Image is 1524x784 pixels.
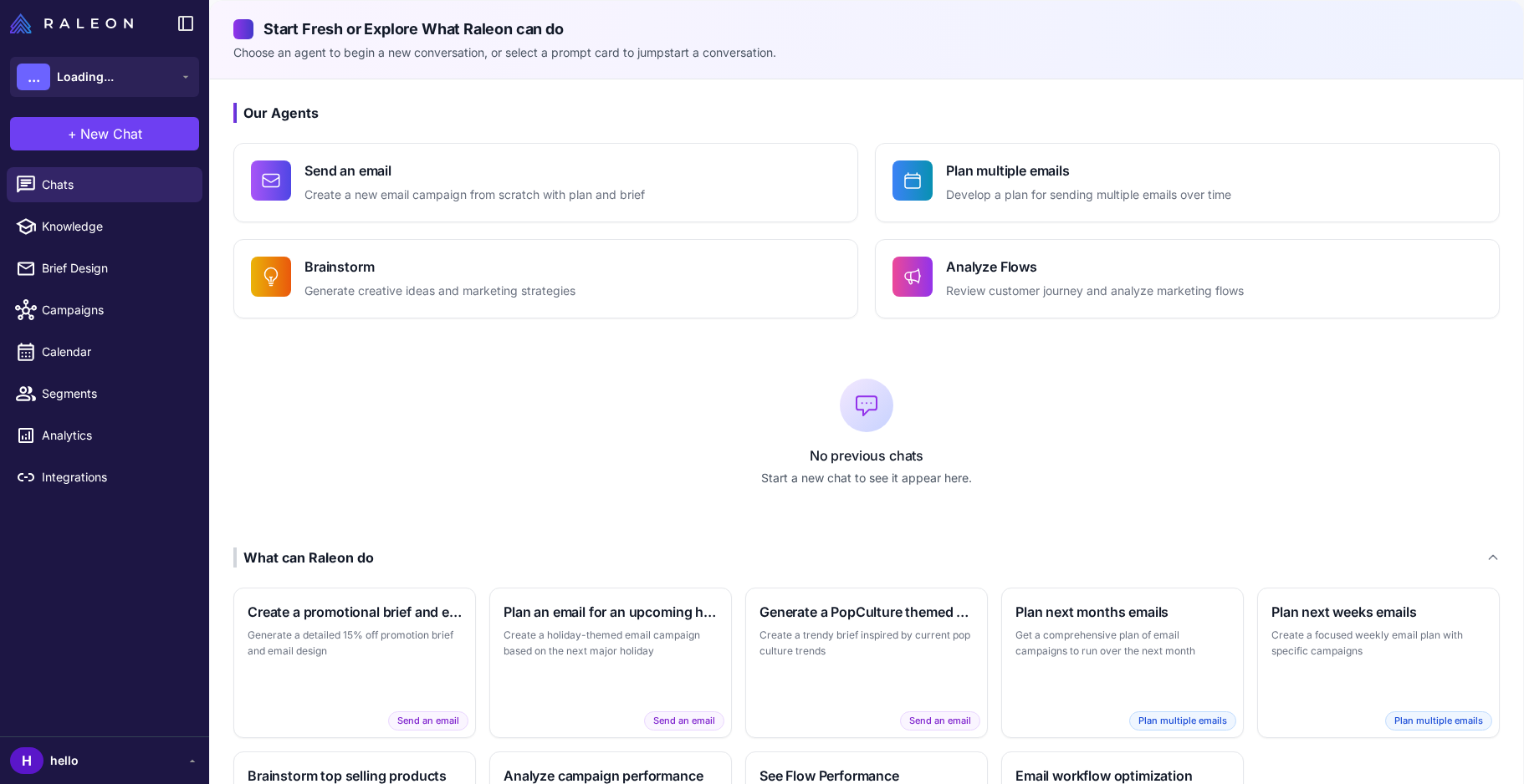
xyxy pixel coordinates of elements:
h3: Create a promotional brief and email [248,602,462,622]
h3: Plan next months emails [1015,602,1230,622]
button: ...Loading... [10,57,199,97]
span: hello [50,751,79,770]
span: Loading... [57,68,114,86]
p: Create a holiday-themed email campaign based on the next major holiday [504,627,718,659]
h4: Plan multiple emails [946,160,1231,181]
h4: Send an email [304,160,645,181]
h3: Plan next weeks emails [1271,602,1486,622]
button: Plan next weeks emailsCreate a focused weekly email plan with specific campaignsPlan multiple emails [1257,588,1500,738]
button: Analyze FlowsReview customer journey and analyze marketing flows [875,239,1500,318]
a: Chats [7,167,202,202]
p: Create a trendy brief inspired by current pop culture trends [759,627,974,659]
p: Generate creative ideas and marketing strategies [304,282,575,301]
h2: Start Fresh or Explore What Raleon can do [233,18,1500,40]
h3: Our Agents [233,103,1500,123]
h3: Plan an email for an upcoming holiday [504,602,718,622]
a: Analytics [7,418,202,453]
button: Send an emailCreate a new email campaign from scratch with plan and brief [233,143,858,222]
div: H [10,747,43,774]
span: Analytics [42,426,189,445]
button: BrainstormGenerate creative ideas and marketing strategies [233,239,858,318]
div: What can Raleon do [233,547,374,568]
button: Plan multiple emailsDevelop a plan for sending multiple emails over time [875,143,1500,222]
a: Brief Design [7,251,202,286]
span: Calendar [42,343,189,361]
button: Plan an email for an upcoming holidayCreate a holiday-themed email campaign based on the next maj... [489,588,732,738]
span: Send an email [900,711,980,731]
span: Campaigns [42,301,189,319]
h4: Brainstorm [304,257,575,277]
p: Review customer journey and analyze marketing flows [946,282,1244,301]
span: + [68,124,77,144]
p: Create a focused weekly email plan with specific campaigns [1271,627,1486,659]
span: Send an email [644,711,724,731]
p: No previous chats [233,445,1500,466]
button: Create a promotional brief and emailGenerate a detailed 15% off promotion brief and email designS... [233,588,476,738]
span: Segments [42,384,189,403]
div: ... [17,64,50,90]
h3: Generate a PopCulture themed brief [759,602,974,622]
h4: Analyze Flows [946,257,1244,277]
a: Campaigns [7,293,202,328]
p: Choose an agent to begin a new conversation, or select a prompt card to jumpstart a conversation. [233,43,1500,62]
p: Start a new chat to see it appear here. [233,469,1500,487]
p: Get a comprehensive plan of email campaigns to run over the next month [1015,627,1230,659]
button: +New Chat [10,117,199,150]
span: Plan multiple emails [1129,711,1236,731]
span: Send an email [388,711,468,731]
a: Integrations [7,460,202,495]
span: Integrations [42,468,189,486]
a: Raleon Logo [10,13,140,33]
p: Generate a detailed 15% off promotion brief and email design [248,627,462,659]
a: Segments [7,376,202,411]
span: New Chat [80,124,142,144]
button: Plan next months emailsGet a comprehensive plan of email campaigns to run over the next monthPlan... [1001,588,1244,738]
a: Knowledge [7,209,202,244]
span: Brief Design [42,259,189,277]
p: Develop a plan for sending multiple emails over time [946,186,1231,205]
span: Knowledge [42,217,189,236]
button: Generate a PopCulture themed briefCreate a trendy brief inspired by current pop culture trendsSen... [745,588,988,738]
img: Raleon Logo [10,13,133,33]
p: Create a new email campaign from scratch with plan and brief [304,186,645,205]
span: Plan multiple emails [1385,711,1492,731]
a: Calendar [7,334,202,369]
span: Chats [42,176,189,194]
